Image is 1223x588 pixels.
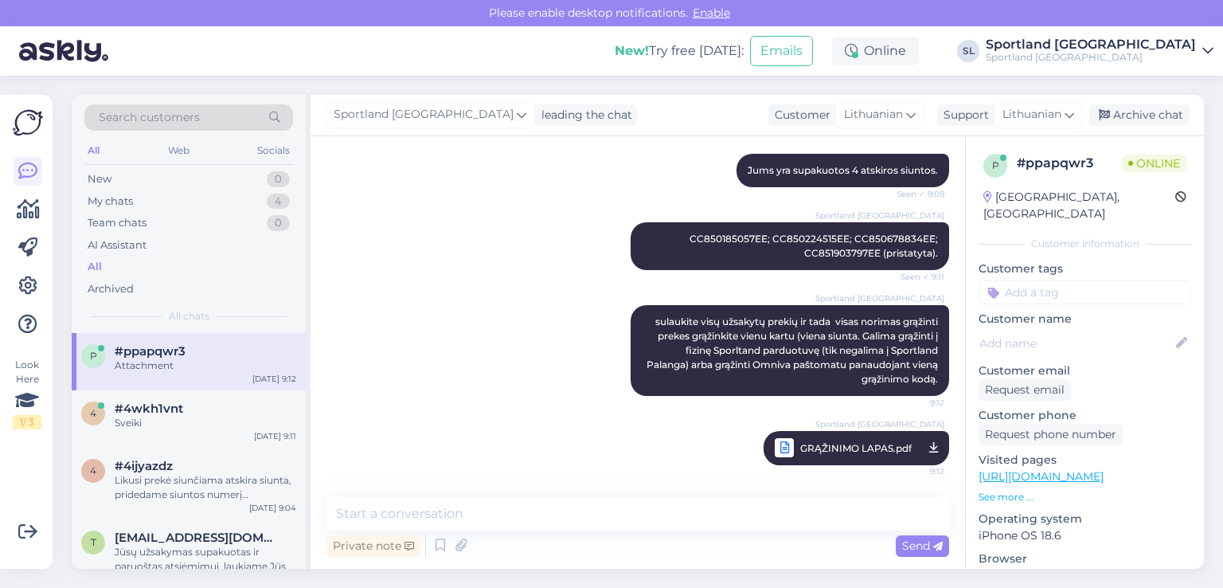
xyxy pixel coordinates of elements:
div: # ppapqwr3 [1017,154,1122,173]
span: Enable [688,6,735,20]
div: leading the chat [535,107,632,123]
p: Customer phone [979,407,1191,424]
span: Lithuanian [844,106,903,123]
div: 4 [267,194,290,210]
p: Visited pages [979,452,1191,468]
div: Sportland [GEOGRAPHIC_DATA] [986,38,1196,51]
p: iPhone OS 18.6 [979,527,1191,544]
div: Customer [768,107,830,123]
a: Sportland [GEOGRAPHIC_DATA]Sportland [GEOGRAPHIC_DATA] [986,38,1213,64]
span: Seen ✓ 9:08 [885,188,944,200]
div: Archive chat [1089,104,1190,126]
b: New! [615,43,649,58]
span: t [91,536,96,548]
span: #4ijyazdz [115,459,173,473]
span: Jums yra supakuotos 4 atskiros siuntos. [748,164,938,176]
div: Support [937,107,989,123]
span: p [992,159,999,171]
p: See more ... [979,490,1191,504]
span: Online [1122,155,1186,172]
div: Archived [88,281,134,297]
div: Request email [979,379,1071,401]
div: Online [832,37,919,65]
span: 4 [90,407,96,419]
span: 9:12 [885,397,944,409]
div: Team chats [88,215,147,231]
span: tomasalegrus@gmail.com [115,531,280,545]
a: [URL][DOMAIN_NAME] [979,469,1104,484]
span: GRĄŽINIMO LAPAS.pdf [800,438,912,458]
span: #4wkh1vnt [115,402,183,416]
div: My chats [88,194,133,210]
div: Socials [254,140,293,161]
span: Seen ✓ 9:11 [885,271,944,283]
a: Sportland [GEOGRAPHIC_DATA]GRĄŽINIMO LAPAS.pdf9:12 [764,431,949,465]
span: Lithuanian [1002,106,1061,123]
img: Askly Logo [13,108,43,138]
span: 9:12 [885,461,944,481]
div: Customer information [979,237,1191,251]
div: Private note [326,535,420,557]
button: Emails [750,36,813,66]
input: Add name [979,335,1173,352]
div: SL [957,40,979,62]
div: Sportland [GEOGRAPHIC_DATA] [986,51,1196,64]
span: sulaukite visų užsakytų prekių ir tada visas norimas grąžinti prekes grąžinkite vienu kartu (vien... [647,316,940,385]
span: Sportland [GEOGRAPHIC_DATA] [815,210,944,221]
div: Attachment [115,359,296,373]
div: 0 [267,171,290,187]
span: All chats [169,309,209,323]
div: 0 [267,215,290,231]
span: Sportland [GEOGRAPHIC_DATA] [334,106,514,123]
div: Web [165,140,193,161]
p: Browser [979,551,1191,567]
span: Search customers [99,109,200,126]
div: 1 / 3 [13,415,41,429]
p: Customer name [979,311,1191,327]
p: Operating system [979,511,1191,527]
span: 4 [90,465,96,476]
span: Sportland [GEOGRAPHIC_DATA] [815,292,944,304]
div: [GEOGRAPHIC_DATA], [GEOGRAPHIC_DATA] [983,189,1175,222]
div: Request phone number [979,424,1123,445]
div: All [84,140,103,161]
span: #ppapqwr3 [115,344,186,359]
div: AI Assistant [88,237,147,253]
div: [DATE] 9:12 [252,373,296,385]
p: Customer tags [979,261,1191,277]
div: All [88,259,102,275]
p: Customer email [979,363,1191,379]
span: Sportland [GEOGRAPHIC_DATA] [815,418,944,430]
div: Likusi prekė siunčiama atskira siunta, pridedame siuntos numerį CC850560733EE. [PERSON_NAME], kad... [115,473,296,502]
div: New [88,171,111,187]
input: Add a tag [979,280,1191,304]
p: Safari 26.0 [979,567,1191,584]
div: Sveiki [115,416,296,430]
div: [DATE] 9:04 [249,502,296,514]
div: Try free [DATE]: [615,41,744,61]
span: Send [902,539,943,553]
div: [DATE] 9:11 [254,430,296,442]
span: p [90,350,97,362]
div: Jūsų užsakymas supakuotas ir paruoštas atsiėmimui, laukiame Jūsų atvykstant į Outlet Pilaitė, [GE... [115,545,296,574]
span: CC850185057EE; CC850224515EE; CC850678834EE; CC851903797EE (pristatyta). [690,233,940,259]
div: Look Here [13,358,41,429]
